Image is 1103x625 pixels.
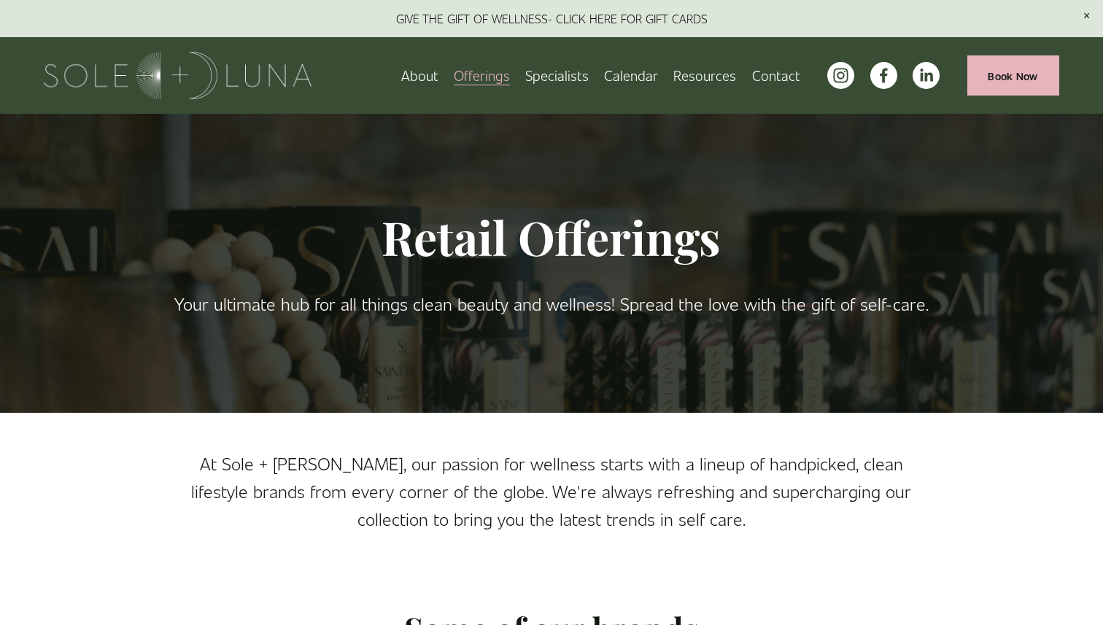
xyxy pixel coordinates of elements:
a: folder dropdown [454,63,510,88]
h1: Retail Offerings [171,209,932,266]
span: Resources [673,64,736,87]
a: folder dropdown [673,63,736,88]
a: Specialists [525,63,589,88]
a: Contact [752,63,800,88]
a: Calendar [604,63,658,88]
a: Book Now [967,55,1059,96]
span: Offerings [454,64,510,87]
a: facebook-unauth [870,62,897,89]
a: LinkedIn [913,62,940,89]
a: instagram-unauth [827,62,854,89]
img: Sole + Luna [44,52,311,99]
p: At Sole + [PERSON_NAME], our passion for wellness starts with a lineup of handpicked, clean lifes... [171,449,932,533]
p: Your ultimate hub for all things clean beauty and wellness! Spread the love with the gift of self... [171,290,932,317]
a: About [401,63,438,88]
